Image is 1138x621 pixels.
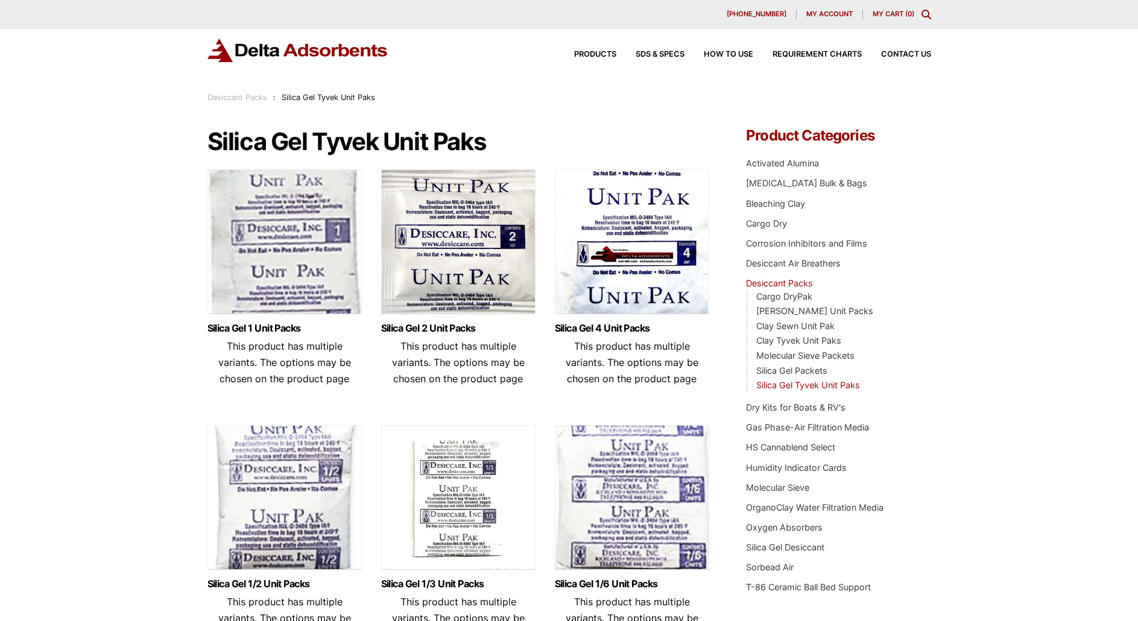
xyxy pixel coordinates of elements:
a: Corrosion Inhibitors and Films [746,238,867,248]
a: Silica Gel Tyvek Unit Paks [756,380,860,390]
span: This product has multiple variants. The options may be chosen on the product page [392,340,525,385]
a: Clay Sewn Unit Pak [756,321,835,331]
h4: Product Categories [746,128,931,143]
span: Requirement Charts [773,51,862,58]
a: Sorbead Air [746,562,794,572]
a: Cargo DryPak [756,291,812,301]
a: HS Cannablend Select [746,442,835,452]
span: How to Use [704,51,753,58]
span: My account [806,11,853,17]
a: Silica Gel 1/2 Unit Packs [207,579,362,589]
a: OrganoClay Water Filtration Media [746,502,884,512]
a: Silica Gel Desiccant [746,542,824,552]
div: Toggle Modal Content [921,10,931,19]
span: 0 [908,10,912,18]
a: Molecular Sieve [746,482,809,493]
span: Silica Gel Tyvek Unit Paks [282,93,375,102]
a: Bleaching Clay [746,198,805,209]
a: SDS & SPECS [616,51,684,58]
a: Requirement Charts [753,51,862,58]
a: [MEDICAL_DATA] Bulk & Bags [746,178,867,188]
a: Dry Kits for Boats & RV's [746,402,846,412]
a: Silica Gel 1/6 Unit Packs [555,579,709,589]
span: SDS & SPECS [636,51,684,58]
span: This product has multiple variants. The options may be chosen on the product page [218,340,351,385]
a: [PERSON_NAME] Unit Packs [756,306,873,316]
span: : [273,93,276,102]
a: T-86 Ceramic Ball Bed Support [746,582,871,592]
a: Clay Tyvek Unit Paks [756,335,841,345]
a: Products [555,51,616,58]
span: Contact Us [881,51,931,58]
a: Activated Alumina [746,158,819,168]
a: Desiccant Packs [207,93,267,102]
a: [PHONE_NUMBER] [717,10,797,19]
a: Humidity Indicator Cards [746,462,847,473]
a: Silica Gel 2 Unit Packs [381,323,536,333]
a: How to Use [684,51,753,58]
a: Cargo Dry [746,218,787,229]
a: My Cart (0) [873,10,914,18]
a: Silica Gel 4 Unit Packs [555,323,709,333]
h1: Silica Gel Tyvek Unit Paks [207,128,710,155]
span: Products [574,51,616,58]
a: Desiccant Packs [746,278,813,288]
span: This product has multiple variants. The options may be chosen on the product page [566,340,698,385]
a: Silica Gel Packets [756,365,827,376]
a: My account [797,10,863,19]
a: Desiccant Air Breathers [746,258,841,268]
a: Silica Gel 1 Unit Packs [207,323,362,333]
span: [PHONE_NUMBER] [727,11,786,17]
a: Gas Phase-Air Filtration Media [746,422,869,432]
img: Delta Adsorbents [207,39,388,62]
a: Oxygen Absorbers [746,522,823,532]
a: Contact Us [862,51,931,58]
a: Silica Gel 1/3 Unit Packs [381,579,536,589]
a: Molecular Sieve Packets [756,350,855,361]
